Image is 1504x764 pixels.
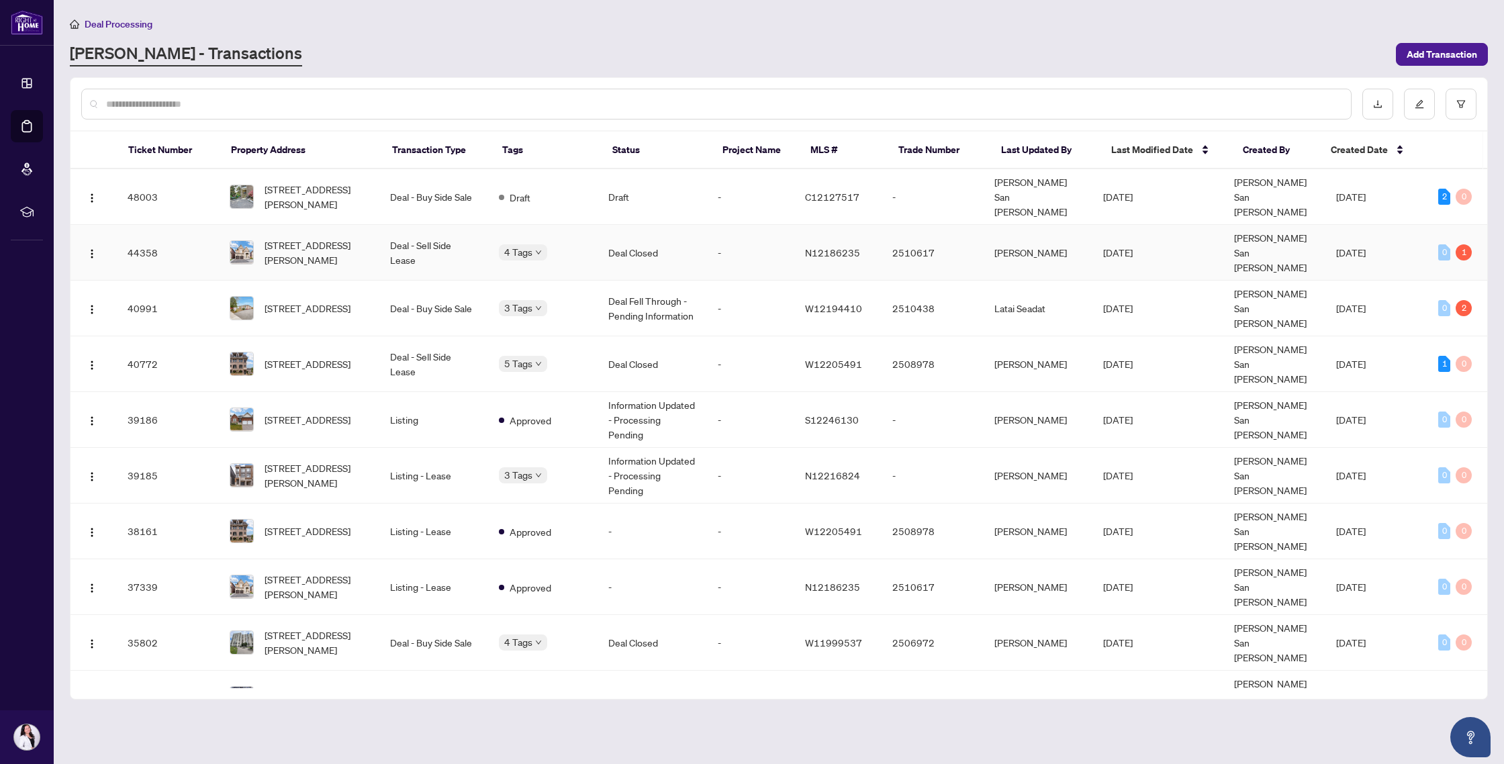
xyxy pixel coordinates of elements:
[1336,525,1366,537] span: [DATE]
[990,132,1100,169] th: Last Updated By
[87,527,97,538] img: Logo
[87,304,97,315] img: Logo
[1438,579,1450,595] div: 0
[805,525,862,537] span: W12205491
[707,671,794,726] td: -
[1234,399,1307,440] span: [PERSON_NAME] San [PERSON_NAME]
[230,297,253,320] img: thumbnail-img
[87,471,97,482] img: Logo
[984,392,1093,448] td: [PERSON_NAME]
[1331,142,1388,157] span: Created Date
[230,631,253,654] img: thumbnail-img
[379,448,489,504] td: Listing - Lease
[504,467,532,483] span: 3 Tags
[81,297,103,319] button: Logo
[707,504,794,559] td: -
[805,191,859,203] span: C12127517
[1373,99,1382,109] span: download
[1456,634,1472,651] div: 0
[1234,176,1307,218] span: [PERSON_NAME] San [PERSON_NAME]
[1336,469,1366,481] span: [DATE]
[510,580,551,595] span: Approved
[1103,246,1133,258] span: [DATE]
[265,461,369,490] span: [STREET_ADDRESS][PERSON_NAME]
[882,615,984,671] td: 2506972
[379,504,489,559] td: Listing - Lease
[265,628,369,657] span: [STREET_ADDRESS][PERSON_NAME]
[598,281,707,336] td: Deal Fell Through - Pending Information
[707,559,794,615] td: -
[504,300,532,316] span: 3 Tags
[379,281,489,336] td: Deal - Buy Side Sale
[882,336,984,392] td: 2508978
[598,225,707,281] td: Deal Closed
[805,581,860,593] span: N12186235
[1438,634,1450,651] div: 0
[882,448,984,504] td: -
[598,559,707,615] td: -
[1103,358,1133,370] span: [DATE]
[81,409,103,430] button: Logo
[707,448,794,504] td: -
[85,18,152,30] span: Deal Processing
[230,352,253,375] img: thumbnail-img
[117,169,219,225] td: 48003
[379,671,489,726] td: Deal - Buy Side Lease
[1103,191,1133,203] span: [DATE]
[1103,469,1133,481] span: [DATE]
[230,241,253,264] img: thumbnail-img
[882,671,984,726] td: 2506311
[1336,581,1366,593] span: [DATE]
[81,576,103,598] button: Logo
[265,301,350,316] span: [STREET_ADDRESS]
[984,504,1093,559] td: [PERSON_NAME]
[984,169,1093,225] td: [PERSON_NAME] San [PERSON_NAME]
[379,336,489,392] td: Deal - Sell Side Lease
[379,559,489,615] td: Listing - Lease
[81,186,103,207] button: Logo
[265,182,369,211] span: [STREET_ADDRESS][PERSON_NAME]
[1362,89,1393,120] button: download
[1336,246,1366,258] span: [DATE]
[510,524,551,539] span: Approved
[1438,523,1450,539] div: 0
[1336,358,1366,370] span: [DATE]
[984,671,1093,726] td: [PERSON_NAME]
[87,193,97,203] img: Logo
[1456,244,1472,260] div: 1
[1456,523,1472,539] div: 0
[882,169,984,225] td: -
[805,358,862,370] span: W12205491
[81,465,103,486] button: Logo
[535,472,542,479] span: down
[117,559,219,615] td: 37339
[117,132,220,169] th: Ticket Number
[1456,579,1472,595] div: 0
[598,504,707,559] td: -
[598,615,707,671] td: Deal Closed
[230,520,253,542] img: thumbnail-img
[984,281,1093,336] td: Latai Seadat
[70,42,302,66] a: [PERSON_NAME] - Transactions
[265,238,369,267] span: [STREET_ADDRESS][PERSON_NAME]
[11,10,43,35] img: logo
[504,634,532,650] span: 4 Tags
[800,132,888,169] th: MLS #
[510,190,530,205] span: Draft
[805,469,860,481] span: N12216824
[984,615,1093,671] td: [PERSON_NAME]
[1234,677,1307,719] span: [PERSON_NAME] San [PERSON_NAME]
[598,392,707,448] td: Information Updated - Processing Pending
[1407,44,1477,65] span: Add Transaction
[1336,636,1366,649] span: [DATE]
[87,583,97,593] img: Logo
[117,448,219,504] td: 39185
[535,639,542,646] span: down
[598,169,707,225] td: Draft
[504,244,532,260] span: 4 Tags
[230,408,253,431] img: thumbnail-img
[379,169,489,225] td: Deal - Buy Side Sale
[117,281,219,336] td: 40991
[117,671,219,726] td: 34547
[1336,302,1366,314] span: [DATE]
